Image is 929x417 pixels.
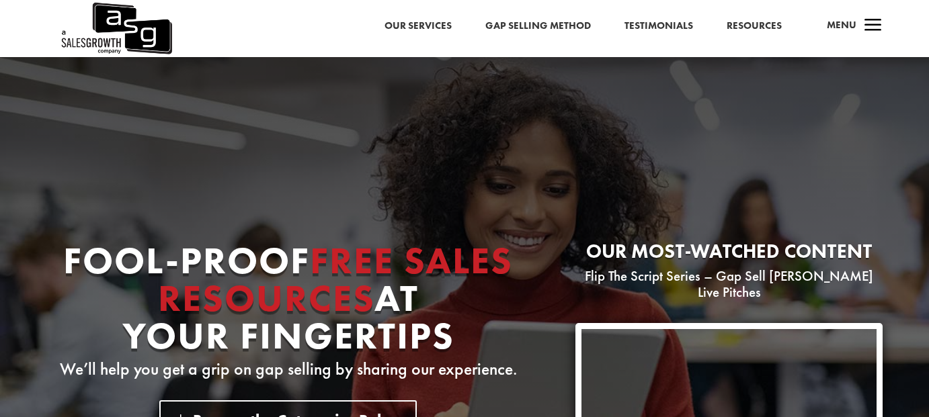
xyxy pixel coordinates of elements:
[158,236,514,322] span: Free Sales Resources
[385,17,452,35] a: Our Services
[624,17,693,35] a: Testimonials
[575,242,882,268] h2: Our most-watched content
[575,268,882,300] p: Flip The Script Series – Gap Sell [PERSON_NAME] Live Pitches
[727,17,782,35] a: Resources
[46,361,530,377] p: We’ll help you get a grip on gap selling by sharing our experience.
[827,18,856,32] span: Menu
[46,242,530,361] h1: Fool-proof At Your Fingertips
[485,17,591,35] a: Gap Selling Method
[860,13,887,40] span: a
